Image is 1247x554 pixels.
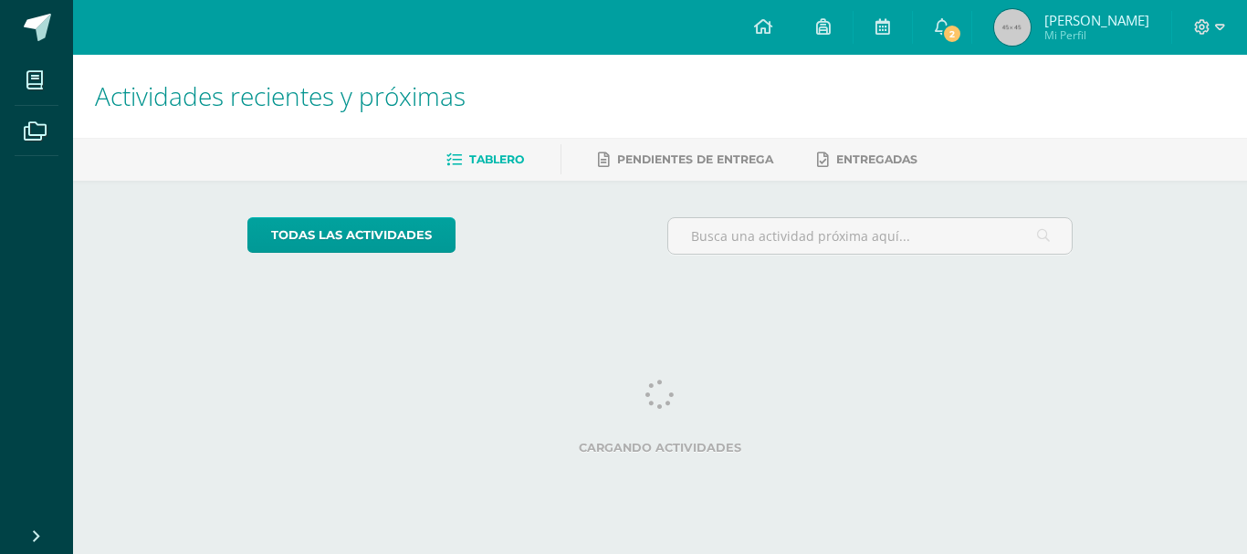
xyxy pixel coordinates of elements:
[836,152,917,166] span: Entregadas
[942,24,962,44] span: 2
[1044,11,1149,29] span: [PERSON_NAME]
[1044,27,1149,43] span: Mi Perfil
[817,145,917,174] a: Entregadas
[247,217,456,253] a: todas las Actividades
[247,441,1074,455] label: Cargando actividades
[469,152,524,166] span: Tablero
[994,9,1031,46] img: 45x45
[95,78,466,113] span: Actividades recientes y próximas
[598,145,773,174] a: Pendientes de entrega
[668,218,1073,254] input: Busca una actividad próxima aquí...
[446,145,524,174] a: Tablero
[617,152,773,166] span: Pendientes de entrega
